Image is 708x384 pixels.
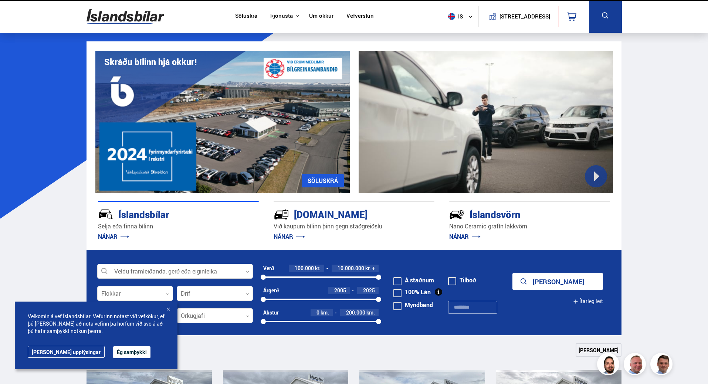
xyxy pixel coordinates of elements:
[393,289,431,295] label: 100% Lán
[295,265,314,272] span: 100.000
[449,222,610,231] p: Nano Ceramic grafín lakkvörn
[449,207,465,222] img: -Svtn6bYgwAsiwNX.svg
[449,207,584,220] div: Íslandsvörn
[263,310,279,316] div: Akstur
[346,309,365,316] span: 200.000
[98,222,259,231] p: Selja eða finna bílinn
[309,13,333,20] a: Um okkur
[598,354,620,376] img: nhp88E3Fdnt1Opn2.png
[274,222,434,231] p: Við kaupum bílinn þinn gegn staðgreiðslu
[365,265,371,271] span: kr.
[302,174,344,187] a: SÖLUSKRÁ
[95,51,350,193] img: eKx6w-_Home_640_.png
[28,346,105,358] a: [PERSON_NAME] upplýsingar
[113,346,150,358] button: Ég samþykki
[87,4,164,28] img: G0Ugv5HjCgRt.svg
[346,13,374,20] a: Vefverslun
[263,288,279,293] div: Árgerð
[98,232,129,241] a: NÁNAR
[338,265,364,272] span: 10.000.000
[263,265,274,271] div: Verð
[573,293,603,310] button: Ítarleg leit
[625,354,647,376] img: siFngHWaQ9KaOqBr.png
[274,207,289,222] img: tr5P-W3DuiFaO7aO.svg
[366,310,375,316] span: km.
[28,313,165,335] span: Velkomin á vef Íslandsbílar. Vefurinn notast við vefkökur, ef þú [PERSON_NAME] að nota vefinn þá ...
[393,277,434,283] label: Á staðnum
[274,232,305,241] a: NÁNAR
[98,207,233,220] div: Íslandsbílar
[104,57,197,67] h1: Skráðu bílinn hjá okkur!
[315,265,321,271] span: kr.
[270,13,293,20] button: Þjónusta
[321,310,329,316] span: km.
[393,302,433,308] label: Myndband
[363,287,375,294] span: 2025
[372,265,375,271] span: +
[576,343,621,357] a: [PERSON_NAME]
[445,6,478,27] button: is
[502,13,548,20] button: [STREET_ADDRESS]
[448,277,476,283] label: Tilboð
[316,309,319,316] span: 0
[651,354,674,376] img: FbJEzSuNWCJXmdc-.webp
[449,232,481,241] a: NÁNAR
[482,6,554,27] a: [STREET_ADDRESS]
[235,13,257,20] a: Söluskrá
[448,13,455,20] img: svg+xml;base64,PHN2ZyB4bWxucz0iaHR0cDovL3d3dy53My5vcmcvMjAwMC9zdmciIHdpZHRoPSI1MTIiIGhlaWdodD0iNT...
[98,207,114,222] img: JRvxyua_JYH6wB4c.svg
[445,13,464,20] span: is
[334,287,346,294] span: 2005
[274,207,408,220] div: [DOMAIN_NAME]
[512,273,603,290] button: [PERSON_NAME]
